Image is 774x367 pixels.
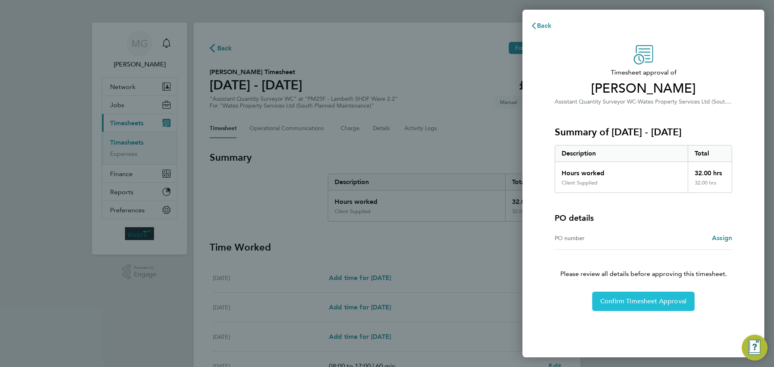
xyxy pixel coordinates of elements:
[742,335,768,361] button: Engage Resource Center
[600,297,687,305] span: Confirm Timesheet Approval
[712,233,732,243] a: Assign
[555,145,732,193] div: Summary of 23 - 29 Aug 2025
[555,68,732,77] span: Timesheet approval of
[562,180,597,186] div: Client Supplied
[688,162,732,180] div: 32.00 hrs
[555,162,688,180] div: Hours worked
[688,145,732,162] div: Total
[545,250,742,279] p: Please review all details before approving this timesheet.
[592,292,695,311] button: Confirm Timesheet Approval
[522,18,560,34] button: Back
[555,212,594,224] h4: PO details
[555,81,732,97] span: [PERSON_NAME]
[555,98,636,105] span: Assistant Quantity Surveyor WC
[636,98,638,105] span: ·
[555,145,688,162] div: Description
[688,180,732,193] div: 32.00 hrs
[555,233,643,243] div: PO number
[555,126,732,139] h3: Summary of [DATE] - [DATE]
[712,234,732,242] span: Assign
[537,22,552,29] span: Back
